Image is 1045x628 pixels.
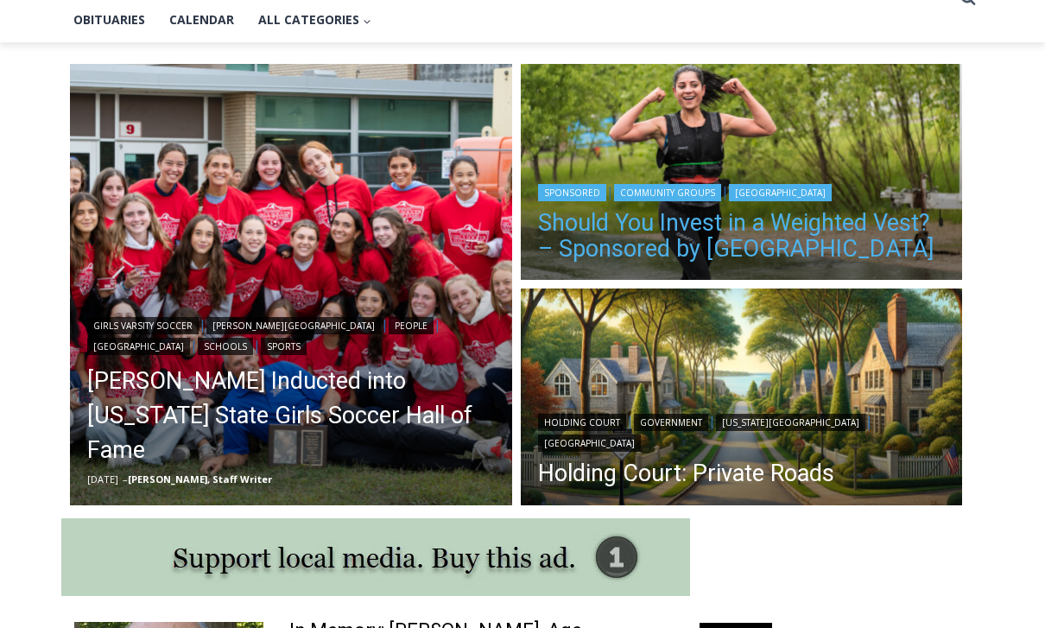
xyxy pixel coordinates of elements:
a: Should You Invest in a Weighted Vest? – Sponsored by [GEOGRAPHIC_DATA] [538,210,946,262]
div: | | | | | [87,314,495,355]
img: DALLE 2025-09-08 Holding Court 2025-09-09 Private Roads [521,289,963,510]
a: Sports [261,338,307,355]
img: support local media, buy this ad [61,518,690,596]
a: [PERSON_NAME], Staff Writer [128,473,272,485]
a: Girls Varsity Soccer [87,317,199,334]
span: – [123,473,128,485]
span: Open Tues. - Sun. [PHONE_NUMBER] [5,178,169,244]
a: Community Groups [614,184,721,201]
time: [DATE] [87,473,118,485]
a: Holding Court [538,414,626,431]
a: Intern @ [DOMAIN_NAME] [415,168,837,215]
a: Read More Should You Invest in a Weighted Vest? – Sponsored by White Plains Hospital [521,64,963,285]
a: Government [634,414,708,431]
a: Read More Rich Savage Inducted into New York State Girls Soccer Hall of Fame [70,64,512,506]
a: Schools [198,338,253,355]
img: (PHOTO: Runner with a weighted vest. Contributed.) [521,64,963,285]
a: Read More Holding Court: Private Roads [521,289,963,510]
a: [GEOGRAPHIC_DATA] [538,435,641,452]
a: [GEOGRAPHIC_DATA] [729,184,832,201]
a: [PERSON_NAME] Inducted into [US_STATE] State Girls Soccer Hall of Fame [87,364,495,467]
a: Holding Court: Private Roads [538,460,946,486]
div: Located at [STREET_ADDRESS][PERSON_NAME] [178,108,254,206]
a: [PERSON_NAME][GEOGRAPHIC_DATA] [206,317,381,334]
a: [GEOGRAPHIC_DATA] [87,338,190,355]
a: Sponsored [538,184,606,201]
span: Intern @ [DOMAIN_NAME] [452,172,801,211]
a: [US_STATE][GEOGRAPHIC_DATA] [716,414,865,431]
div: | | | [538,410,946,452]
a: Open Tues. - Sun. [PHONE_NUMBER] [1,174,174,215]
a: People [389,317,434,334]
div: | | [538,181,946,201]
div: "I learned about the history of a place I’d honestly never considered even as a resident of [GEOG... [436,1,816,168]
img: (PHOTO: The 2025 Rye Girls Soccer Team surrounding Head Coach Rich Savage after his induction int... [70,64,512,506]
